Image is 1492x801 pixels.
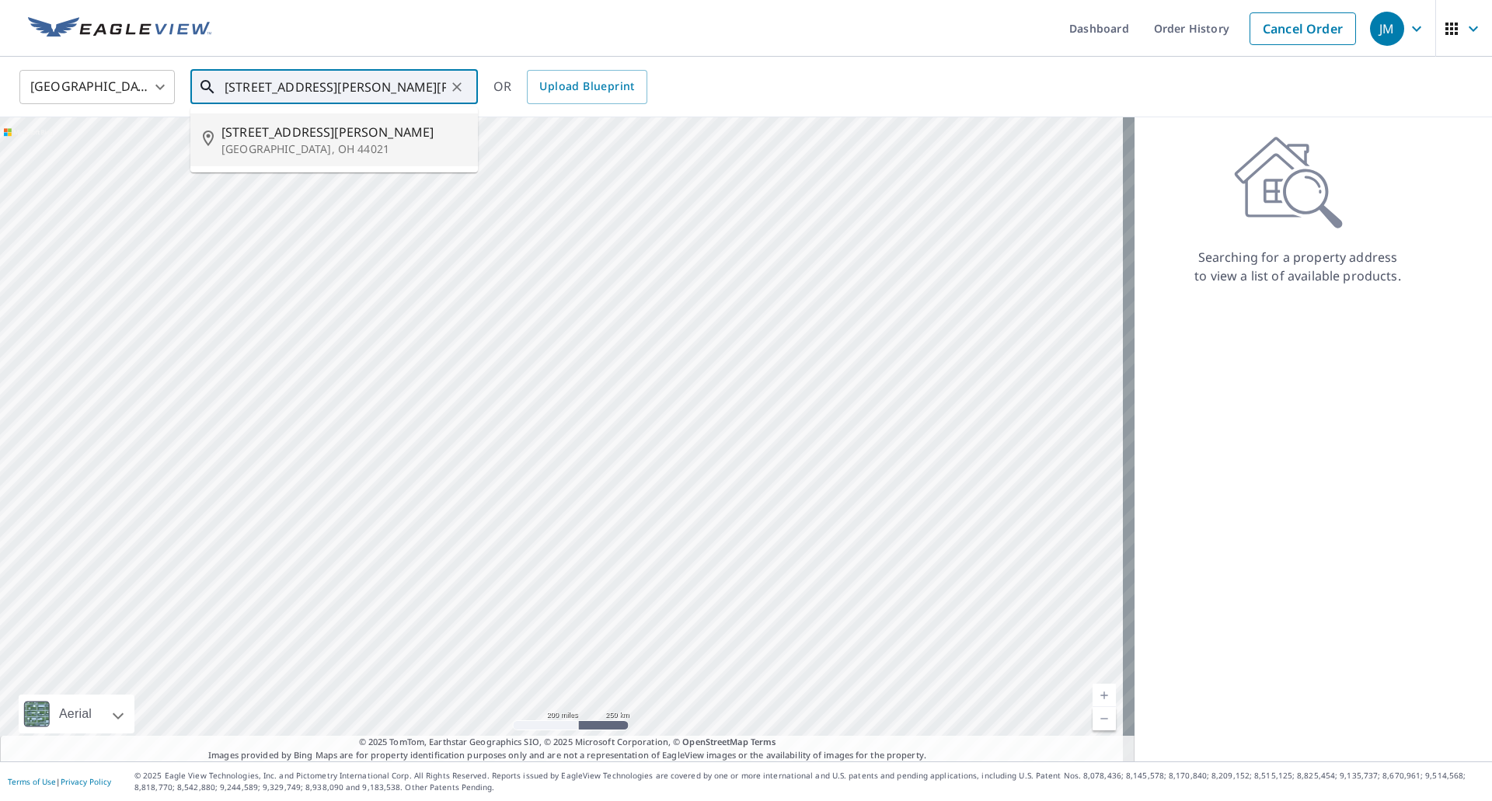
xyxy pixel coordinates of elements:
img: EV Logo [28,17,211,40]
p: | [8,777,111,786]
div: Aerial [19,695,134,733]
span: © 2025 TomTom, Earthstar Geographics SIO, © 2025 Microsoft Corporation, © [359,736,776,749]
div: OR [493,70,647,104]
a: OpenStreetMap [682,736,748,747]
a: Privacy Policy [61,776,111,787]
a: Current Level 5, Zoom In [1093,684,1116,707]
a: Terms [751,736,776,747]
p: © 2025 Eagle View Technologies, Inc. and Pictometry International Corp. All Rights Reserved. Repo... [134,770,1484,793]
a: Upload Blueprint [527,70,647,104]
a: Current Level 5, Zoom Out [1093,707,1116,730]
p: [GEOGRAPHIC_DATA], OH 44021 [221,141,465,157]
div: Aerial [54,695,96,733]
div: JM [1370,12,1404,46]
span: Upload Blueprint [539,77,634,96]
a: Cancel Order [1250,12,1356,45]
p: Searching for a property address to view a list of available products. [1194,248,1402,285]
input: Search by address or latitude-longitude [225,65,446,109]
div: [GEOGRAPHIC_DATA] [19,65,175,109]
button: Clear [446,76,468,98]
a: Terms of Use [8,776,56,787]
span: [STREET_ADDRESS][PERSON_NAME] [221,123,465,141]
